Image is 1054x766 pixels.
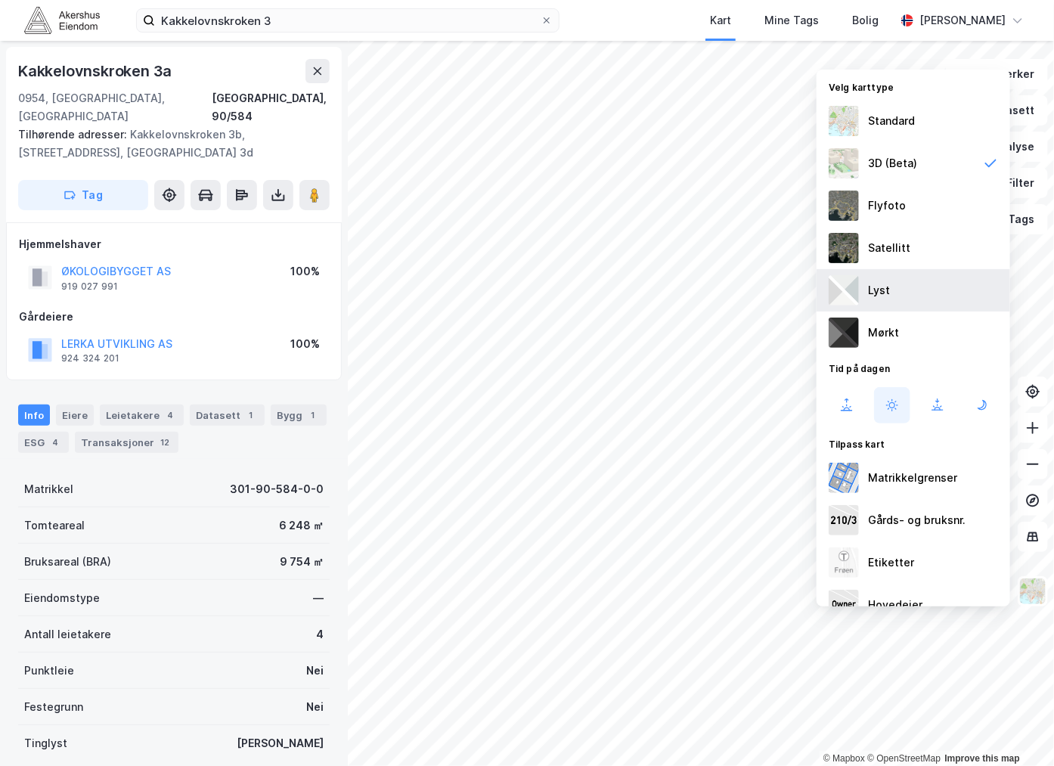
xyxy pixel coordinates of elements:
[867,753,941,764] a: OpenStreetMap
[290,262,320,281] div: 100%
[306,698,324,716] div: Nei
[978,693,1054,766] iframe: Chat Widget
[852,11,879,29] div: Bolig
[817,73,1010,100] div: Velg karttype
[868,596,922,614] div: Hovedeier
[829,318,859,348] img: nCdM7BzjoCAAAAAElFTkSuQmCC
[817,430,1010,457] div: Tilpass kart
[868,324,899,342] div: Mørkt
[829,505,859,535] img: cadastreKeys.547ab17ec502f5a4ef2b.jpeg
[19,308,329,326] div: Gårdeiere
[48,435,63,450] div: 4
[306,662,324,680] div: Nei
[710,11,731,29] div: Kart
[1018,577,1047,606] img: Z
[24,480,73,498] div: Matrikkel
[24,662,74,680] div: Punktleie
[829,275,859,305] img: luj3wr1y2y3+OchiMxRmMxRlscgabnMEmZ7DJGWxyBpucwSZnsMkZbHIGm5zBJmewyRlscgabnMEmZ7DJGWxyBpucwSZnsMkZ...
[24,698,83,716] div: Festegrunn
[18,180,148,210] button: Tag
[24,7,100,33] img: akershus-eiendom-logo.9091f326c980b4bce74ccdd9f866810c.svg
[19,235,329,253] div: Hjemmelshaver
[829,233,859,263] img: 9k=
[18,59,175,83] div: Kakkelovnskroken 3a
[764,11,819,29] div: Mine Tags
[24,625,111,644] div: Antall leietakere
[868,511,966,529] div: Gårds- og bruksnr.
[24,734,67,752] div: Tinglyst
[946,59,1048,89] button: Bokmerker
[829,547,859,578] img: Z
[243,408,259,423] div: 1
[868,281,890,299] div: Lyst
[945,753,1020,764] a: Improve this map
[279,516,324,535] div: 6 248 ㎡
[978,693,1054,766] div: Kontrollprogram for chat
[271,405,327,426] div: Bygg
[56,405,94,426] div: Eiere
[829,463,859,493] img: cadastreBorders.cfe08de4b5ddd52a10de.jpeg
[316,625,324,644] div: 4
[919,11,1006,29] div: [PERSON_NAME]
[75,432,178,453] div: Transaksjoner
[18,432,69,453] div: ESG
[817,354,1010,381] div: Tid på dagen
[18,405,50,426] div: Info
[155,9,541,32] input: Søk på adresse, matrikkel, gårdeiere, leietakere eller personer
[829,590,859,620] img: majorOwner.b5e170eddb5c04bfeeff.jpeg
[157,435,172,450] div: 12
[975,168,1048,198] button: Filter
[18,128,130,141] span: Tilhørende adresser:
[868,554,914,572] div: Etiketter
[163,408,178,423] div: 4
[868,154,917,172] div: 3D (Beta)
[212,89,330,126] div: [GEOGRAPHIC_DATA], 90/584
[305,408,321,423] div: 1
[24,553,111,571] div: Bruksareal (BRA)
[313,589,324,607] div: —
[978,204,1048,234] button: Tags
[190,405,265,426] div: Datasett
[829,148,859,178] img: Z
[868,197,906,215] div: Flyfoto
[18,126,318,162] div: Kakkelovnskroken 3b, [STREET_ADDRESS], [GEOGRAPHIC_DATA] 3d
[237,734,324,752] div: [PERSON_NAME]
[230,480,324,498] div: 301-90-584-0-0
[829,191,859,221] img: Z
[829,106,859,136] img: Z
[100,405,184,426] div: Leietakere
[868,112,915,130] div: Standard
[18,89,212,126] div: 0954, [GEOGRAPHIC_DATA], [GEOGRAPHIC_DATA]
[24,516,85,535] div: Tomteareal
[868,469,957,487] div: Matrikkelgrenser
[823,753,865,764] a: Mapbox
[61,281,118,293] div: 919 027 991
[61,352,119,364] div: 924 324 201
[280,553,324,571] div: 9 754 ㎡
[24,589,100,607] div: Eiendomstype
[290,335,320,353] div: 100%
[868,239,910,257] div: Satellitt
